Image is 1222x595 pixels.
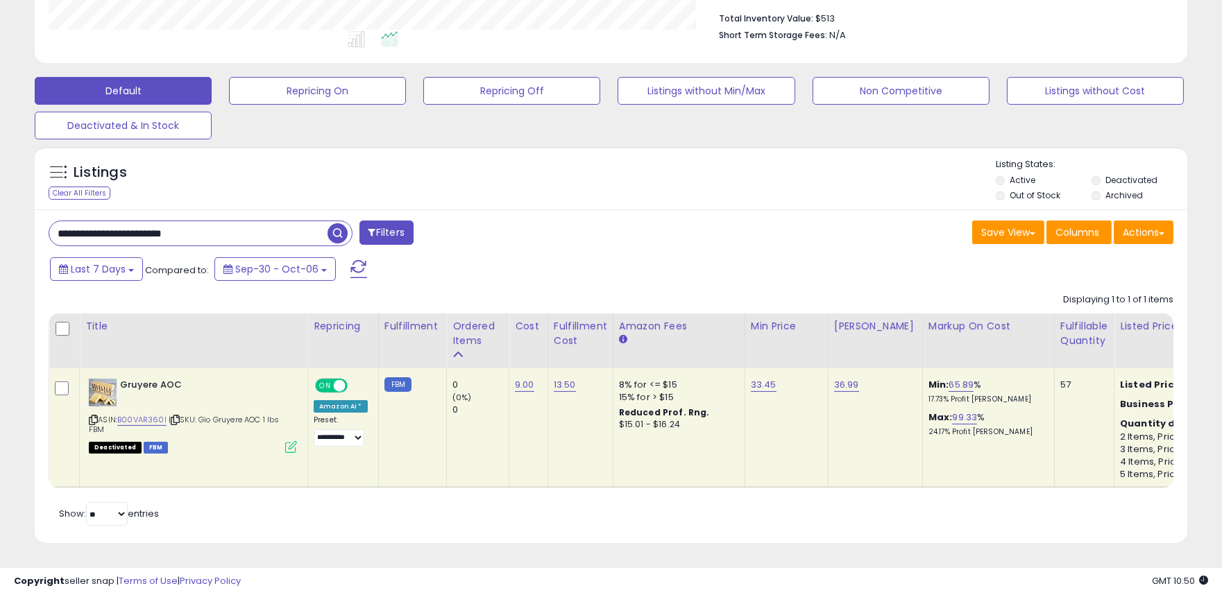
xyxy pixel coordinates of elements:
[719,12,813,24] b: Total Inventory Value:
[515,378,534,392] a: 9.00
[928,379,1044,404] div: %
[719,9,1163,26] li: $513
[1010,189,1060,201] label: Out of Stock
[1060,379,1103,391] div: 57
[928,427,1044,437] p: 24.17% Profit [PERSON_NAME]
[619,419,734,431] div: $15.01 - $16.24
[1046,221,1112,244] button: Columns
[619,391,734,404] div: 15% for > $15
[85,319,302,334] div: Title
[619,334,627,346] small: Amazon Fees.
[1060,319,1108,348] div: Fulfillable Quantity
[119,574,178,587] a: Terms of Use
[314,400,368,413] div: Amazon AI *
[452,404,509,416] div: 0
[49,187,110,200] div: Clear All Filters
[949,378,974,392] a: 65.89
[554,319,607,348] div: Fulfillment Cost
[619,406,710,418] b: Reduced Prof. Rng.
[834,319,917,334] div: [PERSON_NAME]
[452,392,472,403] small: (0%)
[1120,378,1183,391] b: Listed Price:
[1105,189,1143,201] label: Archived
[1055,225,1099,239] span: Columns
[359,221,414,245] button: Filters
[1063,293,1173,307] div: Displaying 1 to 1 of 1 items
[89,379,297,451] div: ASIN:
[1120,397,1196,411] b: Business Price:
[1120,417,1220,430] b: Quantity discounts
[145,264,209,277] span: Compared to:
[59,507,159,520] span: Show: entries
[619,379,734,391] div: 8% for <= $15
[89,379,117,406] img: 51uRCMFupdL._SL40_.jpg
[384,377,411,392] small: FBM
[834,378,859,392] a: 36.99
[952,411,977,424] a: 99.33
[751,378,777,392] a: 33.45
[996,158,1187,171] p: Listing States:
[423,77,600,105] button: Repricing Off
[117,414,167,426] a: B00VAR360I
[922,313,1054,368] th: The percentage added to the cost of goods (COGS) that forms the calculator for Min & Max prices.
[1007,77,1184,105] button: Listings without Cost
[1114,221,1173,244] button: Actions
[89,414,280,435] span: | SKU: Gio Gruyere AOC 1 lbs FBM
[829,28,846,42] span: N/A
[180,574,241,587] a: Privacy Policy
[751,319,822,334] div: Min Price
[928,378,949,391] b: Min:
[14,575,241,588] div: seller snap | |
[35,77,212,105] button: Default
[1010,174,1035,186] label: Active
[235,262,319,276] span: Sep-30 - Oct-06
[618,77,795,105] button: Listings without Min/Max
[515,319,542,334] div: Cost
[619,319,739,334] div: Amazon Fees
[1105,174,1157,186] label: Deactivated
[74,163,127,182] h5: Listings
[452,379,509,391] div: 0
[314,319,373,334] div: Repricing
[71,262,126,276] span: Last 7 Days
[928,411,953,424] b: Max:
[1152,574,1208,587] span: 2025-10-14 10:50 GMT
[316,380,334,392] span: ON
[346,380,368,392] span: OFF
[50,257,143,281] button: Last 7 Days
[452,319,503,348] div: Ordered Items
[928,319,1049,334] div: Markup on Cost
[813,77,990,105] button: Non Competitive
[719,29,827,41] b: Short Term Storage Fees:
[14,574,65,587] strong: Copyright
[384,319,441,334] div: Fulfillment
[928,395,1044,404] p: 17.73% Profit [PERSON_NAME]
[214,257,336,281] button: Sep-30 - Oct-06
[144,442,169,454] span: FBM
[89,442,142,454] span: All listings that are unavailable for purchase on Amazon for any reason other than out-of-stock
[972,221,1044,244] button: Save View
[35,112,212,139] button: Deactivated & In Stock
[928,411,1044,437] div: %
[229,77,406,105] button: Repricing On
[314,415,368,447] div: Preset:
[120,379,289,395] b: Gruyere AOC
[554,378,576,392] a: 13.50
